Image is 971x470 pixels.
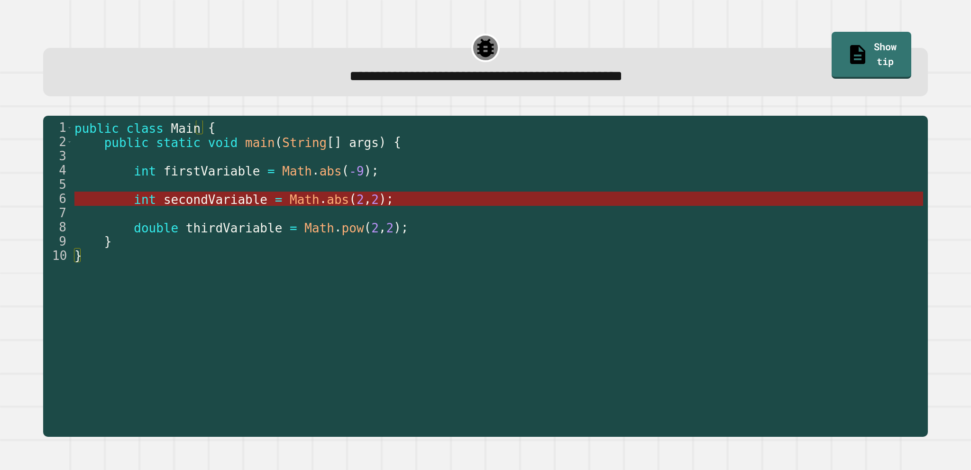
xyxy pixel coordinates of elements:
a: Show tip [832,32,911,78]
span: args [349,135,379,149]
span: public [74,121,119,135]
span: Toggle code folding, rows 2 through 9 [67,135,72,149]
span: Math [282,164,312,178]
span: 2 [386,221,394,235]
span: secondVariable [164,192,267,206]
span: void [208,135,238,149]
span: abs [320,164,342,178]
div: 9 [43,234,73,249]
div: 8 [43,220,73,234]
span: int [134,192,156,206]
div: 7 [43,206,73,220]
span: Toggle code folding, rows 1 through 10 [67,120,72,135]
span: String [282,135,327,149]
span: firstVariable [164,164,260,178]
div: 2 [43,135,73,149]
span: class [127,121,164,135]
span: Main [171,121,201,135]
span: double [134,221,178,235]
div: 10 [43,249,73,263]
span: = [290,221,297,235]
div: 1 [43,120,73,135]
span: -9 [349,164,364,178]
span: = [267,164,275,178]
span: Math [290,192,320,206]
span: int [134,164,156,178]
span: static [156,135,201,149]
span: abs [327,192,349,206]
span: public [104,135,149,149]
div: 3 [43,149,73,163]
div: 6 [43,192,73,206]
span: Math [304,221,334,235]
span: 2 [371,192,379,206]
span: = [275,192,283,206]
span: thirdVariable [186,221,283,235]
span: pow [342,221,364,235]
span: 2 [371,221,379,235]
div: 4 [43,163,73,177]
span: 2 [357,192,364,206]
div: 5 [43,177,73,192]
span: main [245,135,275,149]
